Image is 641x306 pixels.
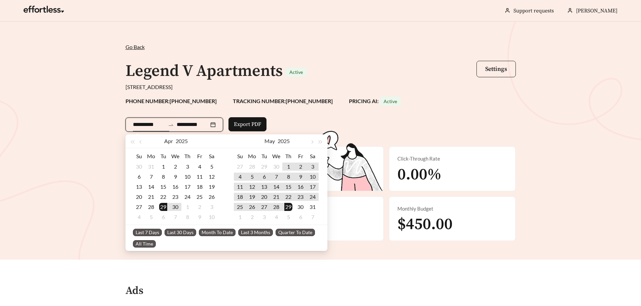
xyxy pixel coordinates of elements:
td: 2025-05-09 [193,212,206,222]
td: 2025-05-06 [157,212,169,222]
td: 2025-05-10 [307,172,319,182]
td: 2025-05-15 [282,182,294,192]
td: 2025-05-14 [270,182,282,192]
div: 19 [248,193,256,201]
span: Settings [485,65,507,73]
td: 2025-04-04 [193,162,206,172]
div: 2 [171,163,179,171]
div: 10 [309,173,317,181]
div: 13 [135,183,143,191]
td: 2025-06-04 [270,212,282,222]
div: 6 [135,173,143,181]
th: Th [282,151,294,162]
div: 18 [195,183,204,191]
td: 2025-05-25 [234,202,246,212]
td: 2025-04-30 [270,162,282,172]
div: 3 [309,163,317,171]
div: 31 [147,163,155,171]
td: 2025-05-31 [307,202,319,212]
div: Monthly Budget [397,205,507,213]
div: 3 [260,213,268,221]
td: 2025-04-06 [133,172,145,182]
td: 2025-05-30 [294,202,307,212]
strong: PHONE NUMBER: [PHONE_NUMBER] [126,98,217,104]
td: 2025-05-13 [258,182,270,192]
td: 2025-04-13 [133,182,145,192]
div: 11 [195,173,204,181]
div: 28 [272,203,280,211]
td: 2025-04-27 [234,162,246,172]
div: 8 [159,173,167,181]
h1: Legend V Apartments [126,61,283,81]
td: 2025-04-01 [157,162,169,172]
td: 2025-05-07 [270,172,282,182]
div: 16 [171,183,179,191]
td: 2025-04-21 [145,192,157,202]
td: 2025-03-30 [133,162,145,172]
td: 2025-04-26 [206,192,218,202]
th: We [169,151,181,162]
div: 19 [208,183,216,191]
td: 2025-04-10 [181,172,193,182]
td: 2025-04-30 [169,202,181,212]
div: 25 [195,193,204,201]
td: 2025-04-22 [157,192,169,202]
span: Active [289,69,303,75]
span: [PERSON_NAME] [576,7,617,14]
button: May [264,134,275,148]
div: 13 [260,183,268,191]
td: 2025-05-01 [181,202,193,212]
td: 2025-04-19 [206,182,218,192]
div: 30 [296,203,305,211]
th: Mo [145,151,157,162]
span: Month To Date [199,229,236,236]
td: 2025-06-03 [258,212,270,222]
strong: PRICING AI: [349,98,401,104]
td: 2025-04-03 [181,162,193,172]
td: 2025-04-20 [133,192,145,202]
div: 10 [208,213,216,221]
div: 21 [147,193,155,201]
div: 6 [296,213,305,221]
div: 5 [208,163,216,171]
h4: Ads [126,285,143,297]
a: Support requests [513,7,554,14]
div: 25 [236,203,244,211]
td: 2025-05-05 [246,172,258,182]
th: Fr [193,151,206,162]
td: 2025-05-21 [270,192,282,202]
div: 18 [236,193,244,201]
td: 2025-05-08 [282,172,294,182]
td: 2025-05-27 [258,202,270,212]
td: 2025-04-23 [169,192,181,202]
td: 2025-05-17 [307,182,319,192]
div: 5 [284,213,292,221]
div: 26 [208,193,216,201]
td: 2025-04-27 [133,202,145,212]
div: 30 [171,203,179,211]
th: Fr [294,151,307,162]
div: 12 [208,173,216,181]
td: 2025-04-05 [206,162,218,172]
td: 2025-05-11 [234,182,246,192]
td: 2025-05-06 [258,172,270,182]
td: 2025-06-06 [294,212,307,222]
td: 2025-05-26 [246,202,258,212]
div: 30 [135,163,143,171]
td: 2025-05-07 [169,212,181,222]
td: 2025-04-09 [169,172,181,182]
td: 2025-04-29 [258,162,270,172]
td: 2025-06-01 [234,212,246,222]
div: 23 [296,193,305,201]
div: 1 [236,213,244,221]
span: Active [384,98,397,104]
div: 27 [135,203,143,211]
span: to [168,122,174,128]
td: 2025-04-08 [157,172,169,182]
span: Go Back [126,44,145,50]
div: 4 [272,213,280,221]
div: 3 [183,163,191,171]
div: 24 [309,193,317,201]
td: 2025-05-16 [294,182,307,192]
th: Tu [157,151,169,162]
